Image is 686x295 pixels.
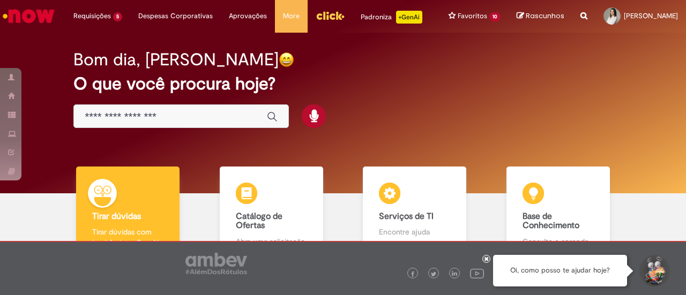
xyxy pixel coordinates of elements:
p: Tirar dúvidas com Lupi Assist e Gen Ai [92,226,163,248]
span: 10 [489,12,501,21]
a: Catálogo de Ofertas Abra uma solicitação [200,167,344,259]
a: Base de Conhecimento Consulte e aprenda [487,167,630,259]
h2: O que você procura hoje? [73,74,612,93]
p: +GenAi [396,11,422,24]
img: logo_footer_ambev_rotulo_gray.png [185,253,247,274]
a: Serviços de TI Encontre ajuda [343,167,487,259]
span: 5 [113,12,122,21]
p: Abra uma solicitação [236,236,307,247]
img: logo_footer_twitter.png [431,271,436,277]
span: Favoritos [458,11,487,21]
img: ServiceNow [1,5,56,27]
img: happy-face.png [279,52,294,67]
b: Serviços de TI [379,211,434,222]
span: Despesas Corporativas [138,11,213,21]
button: Iniciar Conversa de Suporte [638,255,670,287]
b: Base de Conhecimento [523,211,579,231]
h2: Bom dia, [PERSON_NAME] [73,50,279,69]
img: logo_footer_linkedin.png [452,271,457,277]
span: More [283,11,300,21]
p: Encontre ajuda [379,226,450,237]
span: [PERSON_NAME] [624,11,678,20]
span: Requisições [73,11,111,21]
img: logo_footer_facebook.png [410,271,415,277]
p: Consulte e aprenda [523,236,594,247]
a: Rascunhos [517,11,564,21]
span: Rascunhos [526,11,564,21]
div: Oi, como posso te ajudar hoje? [493,255,627,286]
img: click_logo_yellow_360x200.png [316,7,345,24]
a: Tirar dúvidas Tirar dúvidas com Lupi Assist e Gen Ai [56,167,200,259]
b: Tirar dúvidas [92,211,141,222]
div: Padroniza [361,11,422,24]
span: Aprovações [229,11,267,21]
b: Catálogo de Ofertas [236,211,282,231]
img: logo_footer_youtube.png [470,266,484,280]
